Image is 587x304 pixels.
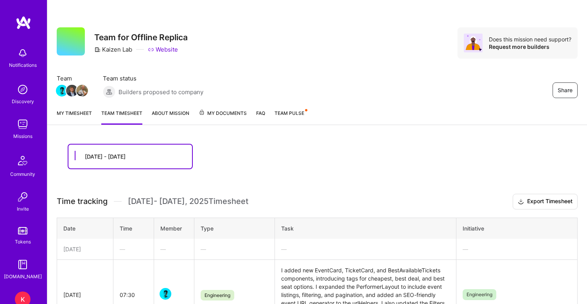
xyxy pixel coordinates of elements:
[63,291,107,299] div: [DATE]
[57,84,67,97] a: Team Member Avatar
[199,109,247,118] span: My Documents
[199,109,247,125] a: My Documents
[13,132,32,140] div: Missions
[154,218,194,239] th: Member
[113,218,154,239] th: Time
[558,86,573,94] span: Share
[103,74,203,82] span: Team status
[148,45,178,54] a: Website
[16,16,31,30] img: logo
[15,82,31,97] img: discovery
[85,152,126,161] div: [DATE] - [DATE]
[63,245,107,253] div: [DATE]
[9,61,37,69] div: Notifications
[13,151,32,170] img: Community
[57,218,113,239] th: Date
[275,110,304,116] span: Team Pulse
[76,85,88,97] img: Team Member Avatar
[456,218,578,239] th: Initiative
[160,287,171,300] a: Team Member Avatar
[275,218,456,239] th: Task
[118,88,203,96] span: Builders proposed to company
[57,74,87,82] span: Team
[201,245,268,253] div: —
[77,84,87,97] a: Team Member Avatar
[15,257,31,272] img: guide book
[10,170,35,178] div: Community
[464,34,483,52] img: Avatar
[15,116,31,132] img: teamwork
[553,82,578,98] button: Share
[57,109,92,125] a: My timesheet
[281,245,450,253] div: —
[120,245,147,253] div: —
[4,272,42,281] div: [DOMAIN_NAME]
[15,45,31,61] img: bell
[489,43,571,50] div: Request more builders
[101,109,142,125] a: Team timesheet
[194,218,275,239] th: Type
[17,205,29,213] div: Invite
[67,84,77,97] a: Team Member Avatar
[463,289,496,300] span: Engineering
[518,198,524,206] i: icon Download
[463,245,571,253] div: —
[56,85,68,97] img: Team Member Avatar
[94,32,188,42] h3: Team for Offline Replica
[275,109,307,125] a: Team Pulse
[66,85,78,97] img: Team Member Avatar
[15,238,31,246] div: Tokens
[103,86,115,98] img: Builders proposed to company
[513,194,578,209] button: Export Timesheet
[256,109,265,125] a: FAQ
[15,189,31,205] img: Invite
[94,46,101,53] i: icon CompanyGray
[57,197,108,206] span: Time tracking
[160,288,171,300] img: Team Member Avatar
[152,109,189,125] a: About Mission
[160,245,188,253] div: —
[18,227,27,234] img: tokens
[201,290,234,300] span: Engineering
[489,36,571,43] div: Does this mission need support?
[12,97,34,106] div: Discovery
[94,45,132,54] div: Kaizen Lab
[128,197,248,206] span: [DATE] - [DATE] , 2025 Timesheet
